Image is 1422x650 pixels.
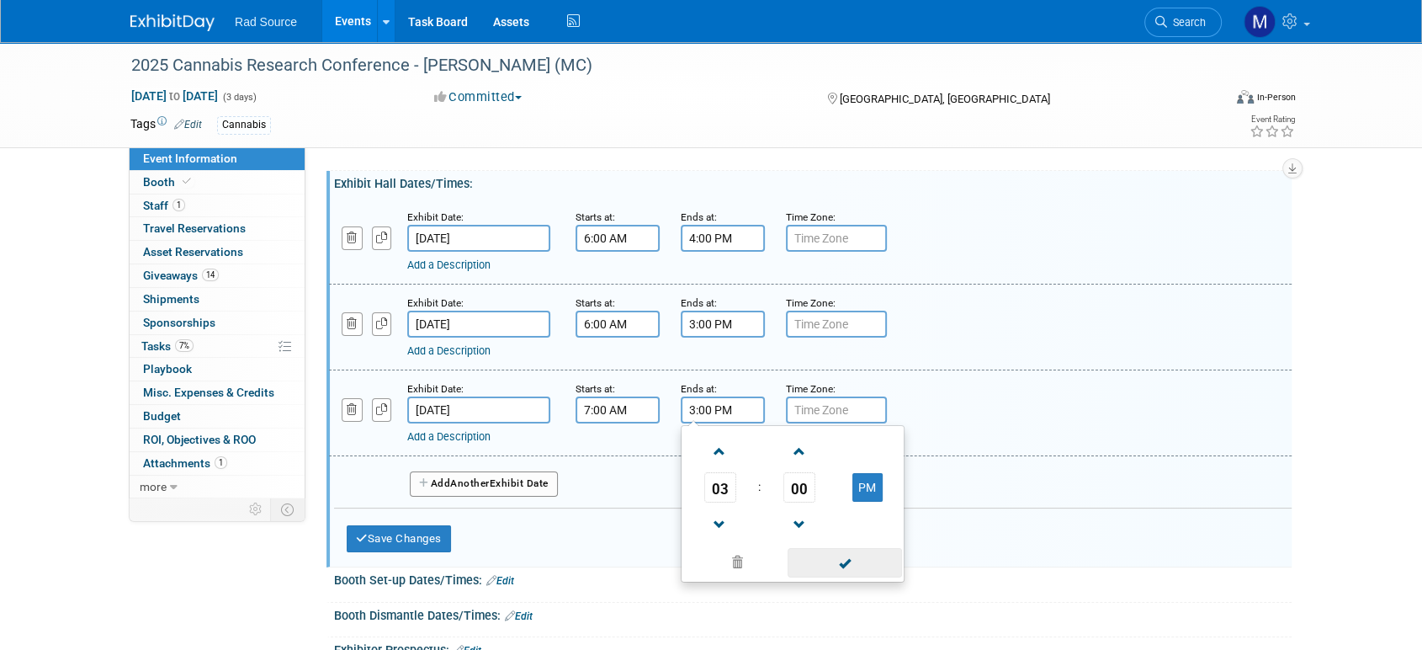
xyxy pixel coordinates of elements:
a: Booth [130,171,305,194]
span: Pick Minute [783,472,815,503]
td: : [755,472,764,503]
span: Misc. Expenses & Credits [143,386,274,399]
input: Time Zone [786,225,887,252]
small: Time Zone: [786,383,836,395]
button: Save Changes [347,525,451,552]
td: Toggle Event Tabs [271,498,305,520]
a: Travel Reservations [130,217,305,240]
span: 7% [175,339,194,352]
span: 14 [202,269,219,281]
a: Asset Reservations [130,241,305,264]
span: Booth [143,175,194,189]
input: Date [407,397,550,424]
a: Giveaways14 [130,264,305,287]
span: Staff [143,199,185,212]
a: Add a Description [407,344,491,357]
a: Edit [174,119,202,131]
small: Ends at: [681,297,717,309]
input: Start Time [576,311,660,338]
a: Sponsorships [130,312,305,334]
div: Event Format [1122,88,1296,113]
small: Time Zone: [786,297,836,309]
a: Add a Description [407,258,491,271]
a: Clear selection [685,551,789,575]
span: [GEOGRAPHIC_DATA], [GEOGRAPHIC_DATA] [839,93,1049,105]
div: In-Person [1256,91,1296,104]
small: Time Zone: [786,211,836,223]
input: Start Time [576,397,660,424]
img: Format-Inperson.png [1237,90,1254,104]
a: Attachments1 [130,452,305,475]
a: Misc. Expenses & Credits [130,381,305,404]
a: Decrement Minute [783,503,815,546]
i: Booth reservation complete [183,177,191,186]
span: 1 [172,199,185,211]
span: Tasks [141,339,194,353]
a: Tasks7% [130,335,305,358]
div: Cannabis [217,116,271,134]
span: Another [450,477,490,489]
input: Date [407,225,550,252]
a: Event Information [130,147,305,170]
a: Edit [505,610,533,622]
small: Starts at: [576,211,615,223]
input: Start Time [576,225,660,252]
span: Playbook [143,362,192,376]
span: Sponsorships [143,316,215,329]
td: Personalize Event Tab Strip [241,498,271,520]
a: Edit [486,575,514,587]
a: Increment Minute [783,429,815,472]
a: Increment Hour [704,429,736,472]
span: more [140,480,167,493]
a: Shipments [130,288,305,311]
button: PM [852,473,883,502]
div: Exhibit Hall Dates/Times: [334,171,1292,192]
small: Starts at: [576,297,615,309]
small: Ends at: [681,383,717,395]
span: Rad Source [235,15,297,29]
div: Event Rating [1250,115,1295,124]
span: Search [1167,16,1206,29]
span: [DATE] [DATE] [130,88,219,104]
span: Travel Reservations [143,221,246,235]
img: ExhibitDay [130,14,215,31]
a: ROI, Objectives & ROO [130,429,305,451]
a: more [130,476,305,498]
span: ROI, Objectives & ROO [143,433,256,446]
small: Exhibit Date: [407,211,464,223]
span: (3 days) [221,92,257,103]
div: Booth Set-up Dates/Times: [334,567,1292,589]
small: Exhibit Date: [407,297,464,309]
button: Committed [428,88,528,106]
a: Search [1144,8,1222,37]
span: Pick Hour [704,472,736,503]
span: Asset Reservations [143,245,243,258]
span: Budget [143,409,181,423]
a: Budget [130,405,305,428]
input: Time Zone [786,397,887,424]
a: Playbook [130,358,305,381]
input: End Time [681,225,765,252]
span: Event Information [143,152,237,165]
a: Decrement Hour [704,503,736,546]
a: Add a Description [407,430,491,443]
input: End Time [681,397,765,424]
span: Giveaways [143,269,219,282]
small: Ends at: [681,211,717,223]
div: 2025 Cannabis Research Conference - [PERSON_NAME] (MC) [125,51,1196,81]
small: Exhibit Date: [407,383,464,395]
span: Shipments [143,292,199,306]
span: to [167,89,183,103]
input: End Time [681,311,765,338]
td: Tags [130,115,202,135]
div: Booth Dismantle Dates/Times: [334,603,1292,625]
span: 1 [215,456,227,469]
a: Staff1 [130,194,305,217]
input: Date [407,311,550,338]
input: Time Zone [786,311,887,338]
img: Melissa Conboy [1244,6,1276,38]
small: Starts at: [576,383,615,395]
span: Attachments [143,456,227,470]
button: AddAnotherExhibit Date [410,472,558,497]
a: Done [787,552,903,576]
